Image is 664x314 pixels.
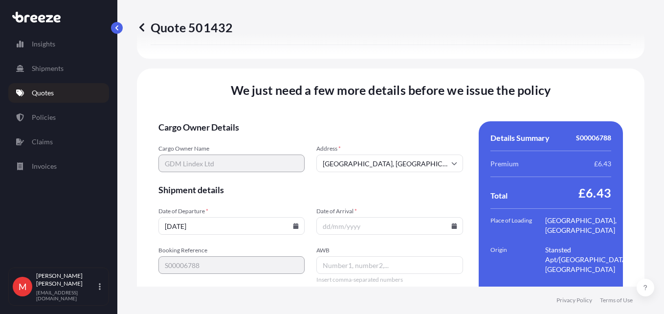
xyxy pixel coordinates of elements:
[158,247,305,254] span: Booking Reference
[316,217,463,235] input: dd/mm/yyyy
[490,245,545,274] span: Origin
[231,82,551,98] span: We just need a few more details before we issue the policy
[490,159,519,169] span: Premium
[490,191,508,201] span: Total
[545,216,630,235] span: [GEOGRAPHIC_DATA], [GEOGRAPHIC_DATA]
[8,83,109,103] a: Quotes
[158,121,463,133] span: Cargo Owner Details
[490,216,545,235] span: Place of Loading
[36,272,97,288] p: [PERSON_NAME] [PERSON_NAME]
[32,161,57,171] p: Invoices
[316,256,463,274] input: Number1, number2,...
[32,64,64,73] p: Shipments
[545,284,630,314] span: Hewanorra Intl Apt, [GEOGRAPHIC_DATA][DATE]
[158,256,305,274] input: Your internal reference
[600,296,633,304] a: Terms of Use
[19,282,27,292] span: M
[316,247,463,254] span: AWB
[32,112,56,122] p: Policies
[137,20,233,35] p: Quote 501432
[316,155,463,172] input: Cargo owner address
[578,185,611,201] span: £6.43
[158,145,305,153] span: Cargo Owner Name
[8,108,109,127] a: Policies
[32,137,53,147] p: Claims
[36,290,97,301] p: [EMAIL_ADDRESS][DOMAIN_NAME]
[158,207,305,215] span: Date of Departure
[576,133,611,143] span: S00006788
[545,245,630,274] span: Stansted Apt/[GEOGRAPHIC_DATA], [GEOGRAPHIC_DATA]
[32,39,55,49] p: Insights
[8,132,109,152] a: Claims
[594,159,611,169] span: £6.43
[32,88,54,98] p: Quotes
[158,184,463,196] span: Shipment details
[490,284,545,314] span: Destination
[8,34,109,54] a: Insights
[490,133,550,143] span: Details Summary
[556,296,592,304] a: Privacy Policy
[316,276,463,284] span: Insert comma-separated numbers
[158,217,305,235] input: dd/mm/yyyy
[8,157,109,176] a: Invoices
[316,207,463,215] span: Date of Arrival
[316,145,463,153] span: Address
[8,59,109,78] a: Shipments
